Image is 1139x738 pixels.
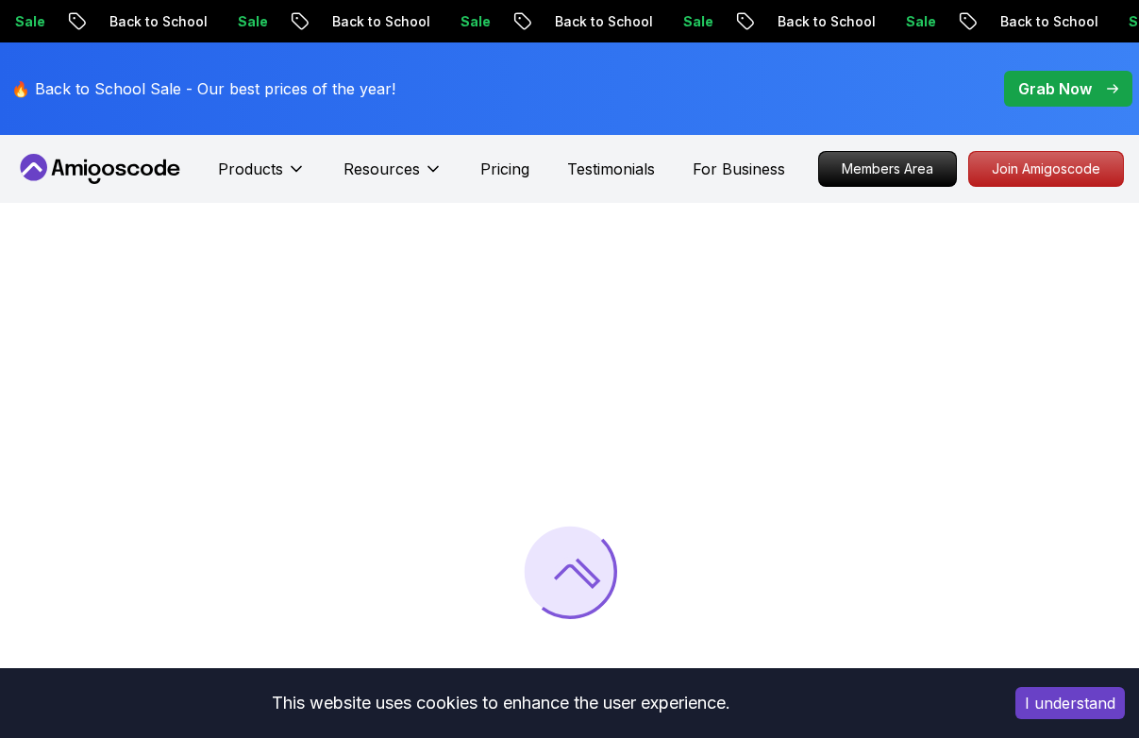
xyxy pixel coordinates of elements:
[343,158,443,195] button: Resources
[981,12,1110,31] p: Back to School
[343,158,420,180] p: Resources
[567,158,655,180] a: Testimonials
[218,158,283,180] p: Products
[887,12,947,31] p: Sale
[693,158,785,180] a: For Business
[91,12,219,31] p: Back to School
[968,151,1124,187] a: Join Amigoscode
[759,12,887,31] p: Back to School
[1018,77,1092,100] p: Grab Now
[14,682,987,724] div: This website uses cookies to enhance the user experience.
[313,12,442,31] p: Back to School
[480,158,529,180] a: Pricing
[818,151,957,187] a: Members Area
[969,152,1123,186] p: Join Amigoscode
[442,12,502,31] p: Sale
[536,12,664,31] p: Back to School
[664,12,725,31] p: Sale
[1015,687,1125,719] button: Accept cookies
[219,12,279,31] p: Sale
[819,152,956,186] p: Members Area
[218,158,306,195] button: Products
[11,77,395,100] p: 🔥 Back to School Sale - Our best prices of the year!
